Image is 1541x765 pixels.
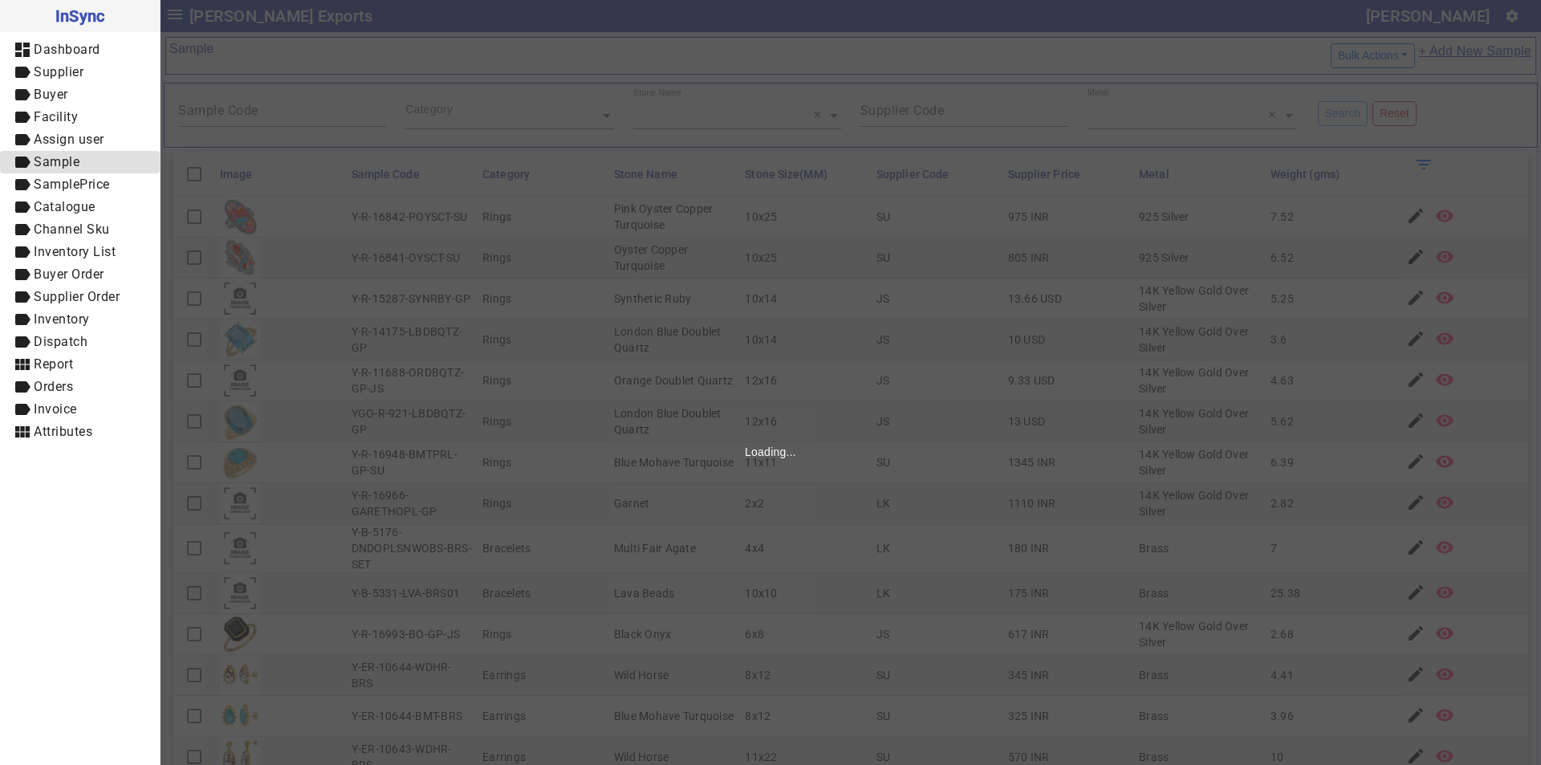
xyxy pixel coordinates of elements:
[13,40,32,59] mat-icon: dashboard
[34,267,104,282] span: Buyer Order
[13,242,32,262] mat-icon: label
[34,222,110,237] span: Channel Sku
[13,355,32,374] mat-icon: view_module
[34,64,83,79] span: Supplier
[13,108,32,127] mat-icon: label
[13,377,32,397] mat-icon: label
[34,334,87,349] span: Dispatch
[745,444,796,460] p: Loading...
[34,154,79,169] span: Sample
[34,244,116,259] span: Inventory List
[34,424,92,439] span: Attributes
[13,422,32,442] mat-icon: view_module
[13,332,32,352] mat-icon: label
[13,63,32,82] mat-icon: label
[34,356,73,372] span: Report
[34,379,73,394] span: Orders
[34,289,120,304] span: Supplier Order
[13,220,32,239] mat-icon: label
[34,311,90,327] span: Inventory
[13,287,32,307] mat-icon: label
[34,132,104,147] span: Assign user
[13,400,32,419] mat-icon: label
[13,310,32,329] mat-icon: label
[34,401,77,417] span: Invoice
[34,42,100,57] span: Dashboard
[13,85,32,104] mat-icon: label
[13,153,32,172] mat-icon: label
[13,197,32,217] mat-icon: label
[34,87,68,102] span: Buyer
[13,3,147,29] span: InSync
[34,109,78,124] span: Facility
[34,199,96,214] span: Catalogue
[13,130,32,149] mat-icon: label
[13,175,32,194] mat-icon: label
[34,177,110,192] span: SamplePrice
[13,265,32,284] mat-icon: label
